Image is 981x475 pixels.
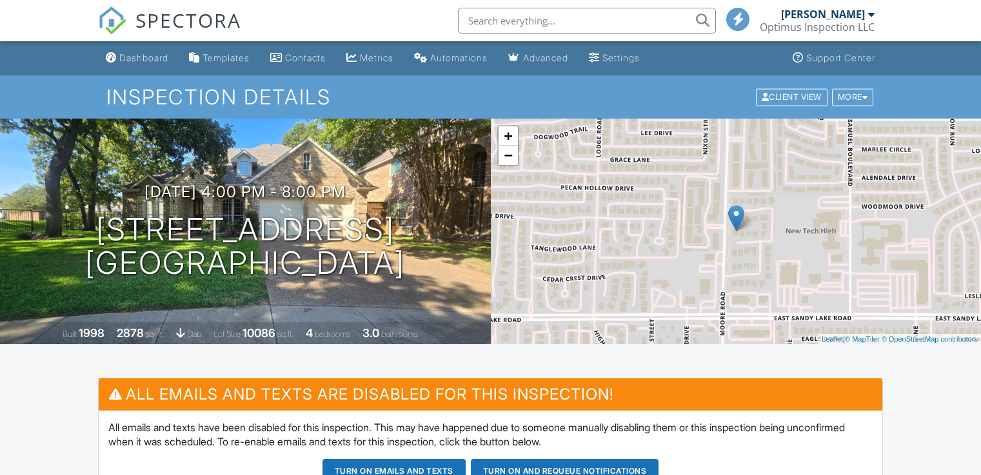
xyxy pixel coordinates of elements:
a: Zoom out [499,146,518,165]
a: Settings [584,46,645,70]
a: Metrics [341,46,399,70]
img: The Best Home Inspection Software - Spectora [98,6,126,35]
a: SPECTORA [98,17,241,44]
a: Client View [755,92,831,101]
div: 10086 [243,326,275,340]
a: Templates [184,46,255,70]
div: Dashboard [119,52,168,63]
div: [PERSON_NAME] [781,8,865,21]
h3: All emails and texts are disabled for this inspection! [99,378,882,410]
div: 2878 [117,326,144,340]
span: Built [63,329,77,339]
div: Settings [602,52,640,63]
div: | [818,334,981,345]
div: 4 [306,326,313,340]
a: © MapTiler [845,335,880,343]
a: Advanced [503,46,573,70]
div: Templates [203,52,250,63]
div: Automations [430,52,488,63]
h1: [STREET_ADDRESS] [GEOGRAPHIC_DATA] [85,213,405,281]
span: sq.ft. [277,329,293,339]
div: 1998 [79,326,104,340]
div: Client View [756,88,827,106]
div: Support Center [806,52,875,63]
span: slab [187,329,201,339]
a: Zoom in [499,126,518,146]
span: Lot Size [213,329,241,339]
span: sq. ft. [146,329,164,339]
a: Contacts [265,46,331,70]
div: Advanced [523,52,568,63]
div: Contacts [285,52,326,63]
a: Support Center [788,46,880,70]
span: bathrooms [381,329,418,339]
span: bedrooms [315,329,350,339]
a: Automations (Basic) [409,46,493,70]
a: © OpenStreetMap contributors [882,335,978,343]
div: More [832,88,874,106]
div: Metrics [360,52,393,63]
span: SPECTORA [135,6,241,34]
a: Leaflet [822,335,843,343]
p: All emails and texts have been disabled for this inspection. This may have happened due to someon... [108,420,873,449]
input: Search everything... [458,8,716,34]
h1: Inspection Details [106,86,875,108]
a: Dashboard [101,46,173,70]
div: 3.0 [362,326,379,340]
h3: [DATE] 4:00 pm - 8:00 pm [144,183,346,200]
div: Optimus Inspection LLC [760,21,875,34]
